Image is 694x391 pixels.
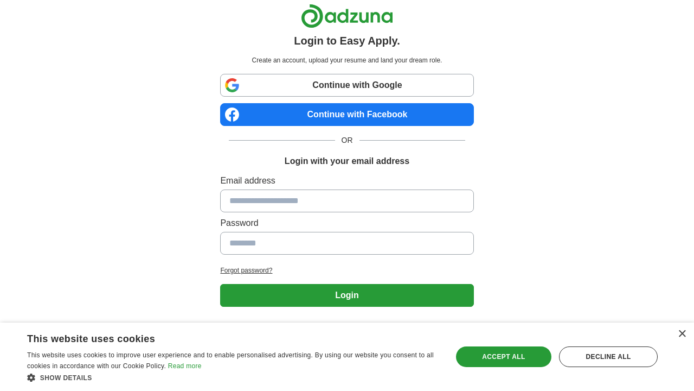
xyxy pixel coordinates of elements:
[27,329,413,345] div: This website uses cookies
[222,55,471,65] p: Create an account, upload your resume and land your dream role.
[220,174,473,187] label: Email address
[220,266,473,275] a: Forgot password?
[220,74,473,97] a: Continue with Google
[678,330,686,338] div: Close
[335,135,359,146] span: OR
[301,4,393,28] img: Adzuna logo
[220,284,473,307] button: Login
[294,33,400,49] h1: Login to Easy Apply.
[285,155,409,168] h1: Login with your email address
[27,351,434,370] span: This website uses cookies to improve user experience and to enable personalised advertising. By u...
[559,346,658,367] div: Decline all
[456,346,551,367] div: Accept all
[220,217,473,230] label: Password
[27,372,440,383] div: Show details
[220,103,473,126] a: Continue with Facebook
[168,362,202,370] a: Read more, opens a new window
[40,374,92,382] span: Show details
